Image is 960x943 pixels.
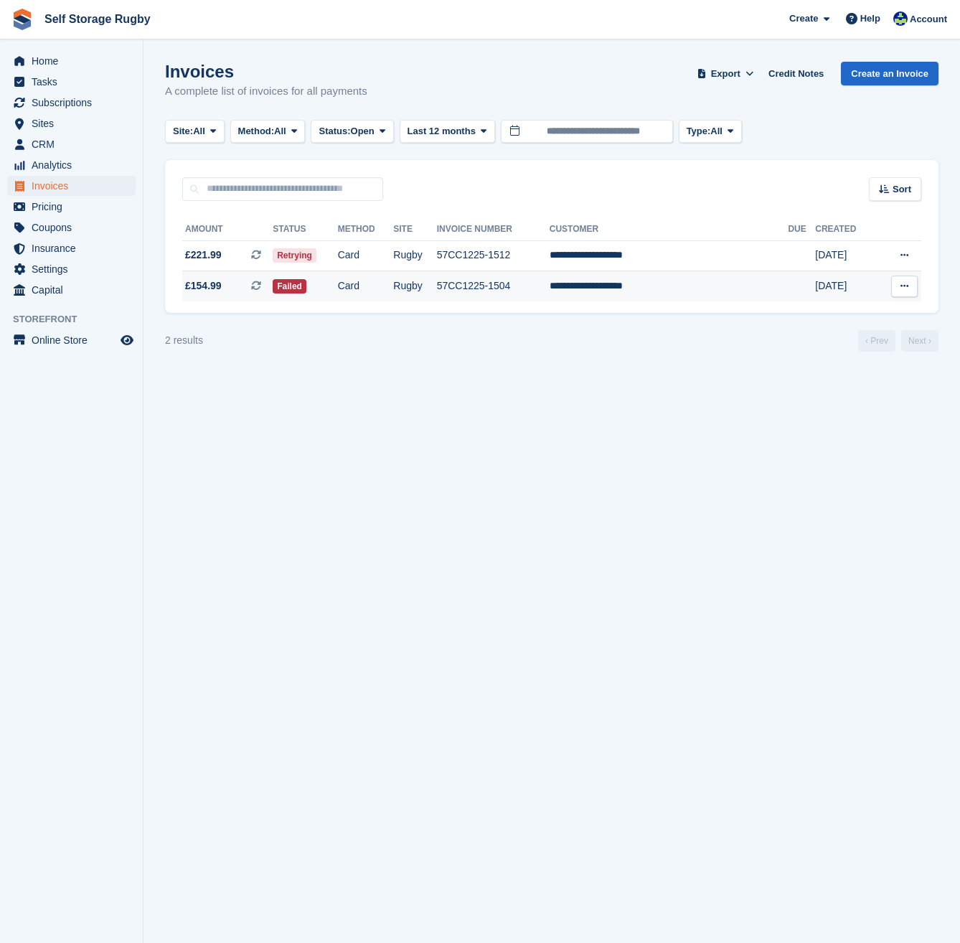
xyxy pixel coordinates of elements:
span: Home [32,51,118,71]
button: Export [694,62,757,85]
th: Method [338,218,394,241]
a: Create an Invoice [841,62,938,85]
span: Sort [893,182,911,197]
span: Subscriptions [32,93,118,113]
span: Insurance [32,238,118,258]
th: Amount [182,218,273,241]
img: Richard Palmer [893,11,908,26]
a: menu [7,113,136,133]
span: Create [789,11,818,26]
span: Account [910,12,947,27]
span: Online Store [32,330,118,350]
h1: Invoices [165,62,367,81]
td: Card [338,271,394,301]
th: Status [273,218,338,241]
span: Help [860,11,880,26]
th: Created [815,218,876,241]
a: menu [7,259,136,279]
button: Status: Open [311,120,393,144]
span: £221.99 [185,248,222,263]
td: 57CC1225-1512 [437,240,550,271]
a: Previous [858,330,895,352]
span: Type: [687,124,711,139]
td: Card [338,240,394,271]
a: menu [7,330,136,350]
a: menu [7,72,136,92]
th: Due [788,218,815,241]
button: Type: All [679,120,742,144]
span: Capital [32,280,118,300]
a: menu [7,238,136,258]
span: Method: [238,124,275,139]
th: Customer [550,218,789,241]
td: [DATE] [815,271,876,301]
nav: Page [855,330,941,352]
span: All [710,124,723,139]
span: Sites [32,113,118,133]
a: menu [7,93,136,113]
a: Self Storage Rugby [39,7,156,31]
span: All [274,124,286,139]
a: menu [7,280,136,300]
span: Coupons [32,217,118,238]
span: Pricing [32,197,118,217]
td: Rugby [393,240,436,271]
span: Export [711,67,740,81]
td: [DATE] [815,240,876,271]
span: Analytics [32,155,118,175]
a: menu [7,217,136,238]
a: menu [7,197,136,217]
span: Last 12 months [408,124,476,139]
span: Failed [273,279,306,294]
span: All [193,124,205,139]
a: Preview store [118,332,136,349]
span: Tasks [32,72,118,92]
button: Last 12 months [400,120,495,144]
p: A complete list of invoices for all payments [165,83,367,100]
img: stora-icon-8386f47178a22dfd0bd8f6a31ec36ba5ce8667c1dd55bd0f319d3a0aa187defe.svg [11,9,33,30]
span: Retrying [273,248,316,263]
span: Site: [173,124,193,139]
div: 2 results [165,333,203,348]
td: 57CC1225-1504 [437,271,550,301]
a: menu [7,51,136,71]
a: Credit Notes [763,62,829,85]
button: Method: All [230,120,306,144]
span: Status: [319,124,350,139]
a: menu [7,176,136,196]
button: Site: All [165,120,225,144]
a: Next [901,330,938,352]
a: menu [7,134,136,154]
span: Storefront [13,312,143,327]
span: £154.99 [185,278,222,294]
td: Rugby [393,271,436,301]
a: menu [7,155,136,175]
span: Invoices [32,176,118,196]
th: Site [393,218,436,241]
span: Settings [32,259,118,279]
th: Invoice Number [437,218,550,241]
span: Open [351,124,375,139]
span: CRM [32,134,118,154]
